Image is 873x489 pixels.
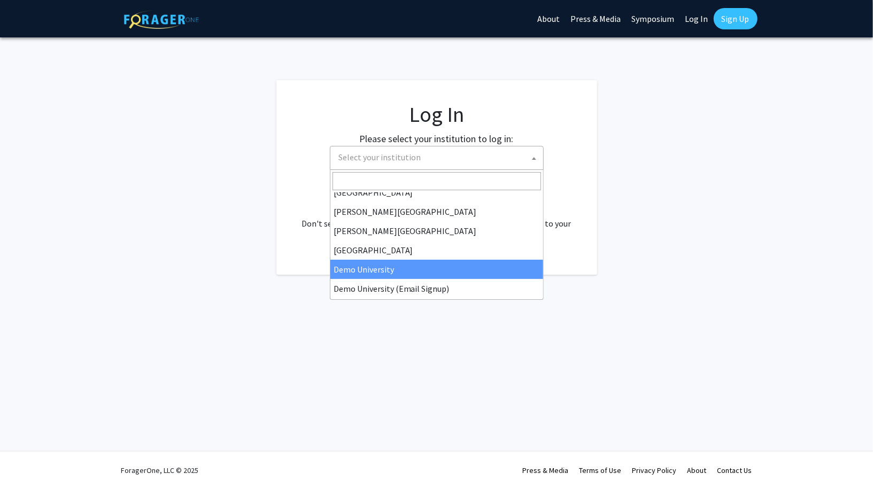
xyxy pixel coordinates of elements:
[632,465,677,475] a: Privacy Policy
[330,279,543,298] li: Demo University (Email Signup)
[121,452,199,489] div: ForagerOne, LLC © 2025
[330,298,543,317] li: [GEOGRAPHIC_DATA]
[335,146,543,168] span: Select your institution
[330,183,543,202] li: [GEOGRAPHIC_DATA]
[8,441,45,481] iframe: Chat
[330,202,543,221] li: [PERSON_NAME][GEOGRAPHIC_DATA]
[714,8,758,29] a: Sign Up
[687,465,707,475] a: About
[330,240,543,260] li: [GEOGRAPHIC_DATA]
[339,152,421,162] span: Select your institution
[330,260,543,279] li: Demo University
[360,131,514,146] label: Please select your institution to log in:
[717,465,752,475] a: Contact Us
[333,172,541,190] input: Search
[523,465,569,475] a: Press & Media
[330,146,544,170] span: Select your institution
[298,102,576,127] h1: Log In
[298,191,576,243] div: No account? . Don't see your institution? about bringing ForagerOne to your institution.
[124,10,199,29] img: ForagerOne Logo
[580,465,622,475] a: Terms of Use
[330,221,543,240] li: [PERSON_NAME][GEOGRAPHIC_DATA]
